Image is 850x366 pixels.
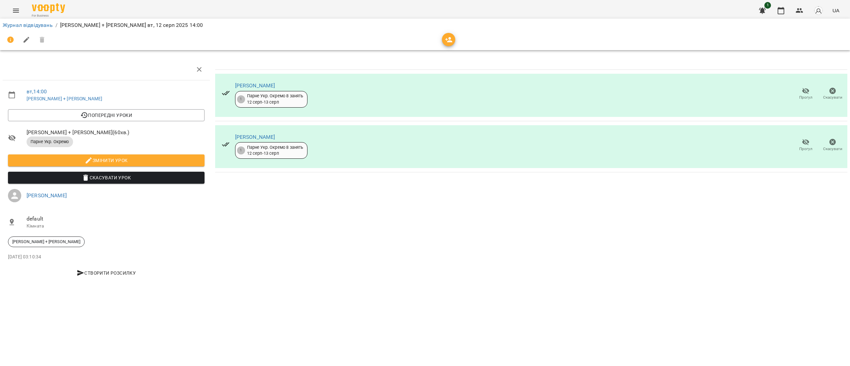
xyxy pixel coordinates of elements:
button: Скасувати [819,136,846,154]
span: Попередні уроки [13,111,199,119]
span: [PERSON_NAME] + [PERSON_NAME] [8,239,84,245]
button: Прогул [792,136,819,154]
span: For Business [32,14,65,18]
p: Кімната [27,223,205,229]
img: Voopty Logo [32,3,65,13]
button: Прогул [792,85,819,103]
span: Прогул [799,146,812,152]
span: default [27,215,205,223]
span: Змінити урок [13,156,199,164]
button: Скасувати [819,85,846,103]
span: Створити розсилку [11,269,202,277]
span: [PERSON_NAME] + [PERSON_NAME] ( 60 хв. ) [27,129,205,137]
div: Парне Укр. Окремо 8 занять 12 серп - 13 серп [247,93,303,105]
div: Парне Укр. Окремо 8 занять 12 серп - 13 серп [247,144,303,157]
span: Скасувати [823,146,842,152]
button: Створити розсилку [8,267,205,279]
span: Прогул [799,95,812,100]
span: 1 [764,2,771,9]
a: Журнал відвідувань [3,22,53,28]
button: UA [830,4,842,17]
button: Menu [8,3,24,19]
span: UA [832,7,839,14]
button: Змінити урок [8,154,205,166]
a: [PERSON_NAME] + [PERSON_NAME] [27,96,102,101]
button: Попередні уроки [8,109,205,121]
nav: breadcrumb [3,21,847,29]
a: вт , 14:00 [27,88,47,95]
span: Скасувати [823,95,842,100]
a: [PERSON_NAME] [235,134,275,140]
p: [PERSON_NAME] + [PERSON_NAME] вт, 12 серп 2025 14:00 [60,21,203,29]
p: [DATE] 03:10:34 [8,254,205,260]
img: avatar_s.png [814,6,823,15]
a: [PERSON_NAME] [27,192,67,199]
button: Скасувати Урок [8,172,205,184]
a: [PERSON_NAME] [235,82,275,89]
span: Скасувати Урок [13,174,199,182]
span: Парне Укр. Окремо [27,139,73,145]
div: [PERSON_NAME] + [PERSON_NAME] [8,236,85,247]
div: 1 [237,95,245,103]
div: 1 [237,146,245,154]
li: / [55,21,57,29]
